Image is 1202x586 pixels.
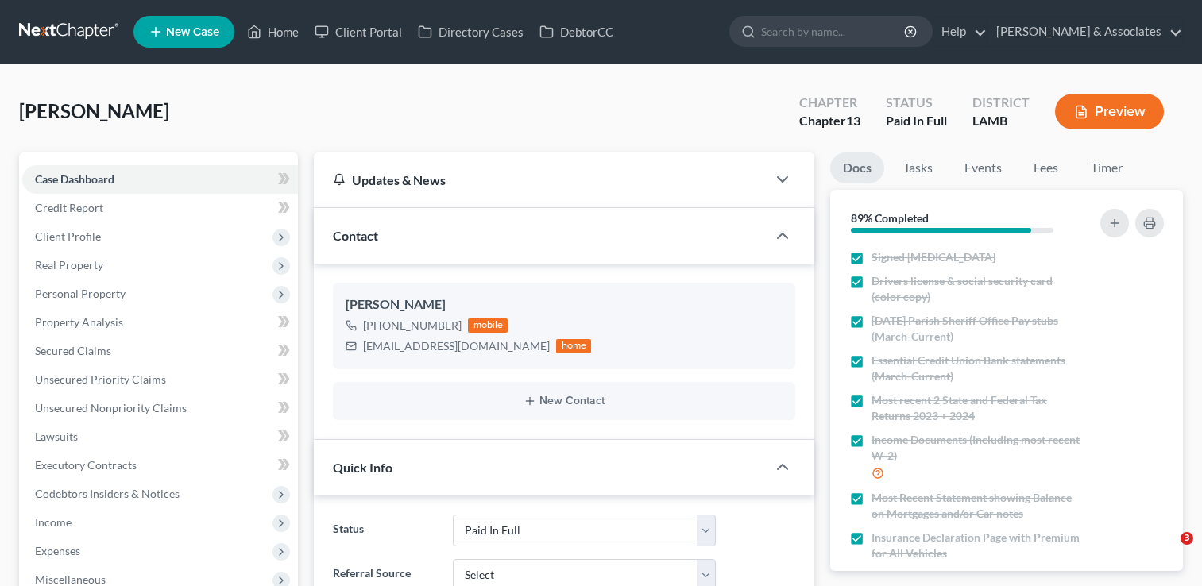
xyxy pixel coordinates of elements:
div: Updates & News [333,172,748,188]
span: Expenses [35,544,80,557]
span: Unsecured Nonpriority Claims [35,401,187,414]
a: Unsecured Priority Claims [22,365,298,394]
div: [EMAIL_ADDRESS][DOMAIN_NAME] [363,338,550,354]
button: New Contact [346,395,783,407]
span: Contact [333,228,378,243]
span: 13 [846,113,860,128]
div: Paid In Full [886,112,947,130]
a: [PERSON_NAME] & Associates [988,17,1182,46]
span: Insurance Declaration Page with Premium for All Vehicles [872,530,1081,561]
a: Executory Contracts [22,451,298,480]
a: Case Dashboard [22,165,298,194]
strong: 89% Completed [851,211,929,225]
input: Search by name... [761,17,906,46]
span: Client Profile [35,229,101,243]
a: Lawsuits [22,422,298,451]
span: [DATE] Parish Sheriff Office Pay stubs (March-Current) [872,313,1081,345]
a: Unsecured Nonpriority Claims [22,394,298,422]
span: Codebtors Insiders & Notices [35,487,180,500]
a: Docs [830,152,884,183]
span: Miscellaneous [35,573,106,586]
a: Client Portal [307,17,410,46]
iframe: Intercom live chat [1148,532,1186,570]
span: 3 [1181,532,1193,545]
span: [PERSON_NAME] [19,99,169,122]
span: Unsecured Priority Claims [35,372,166,386]
div: home [556,339,591,353]
span: Executory Contracts [35,458,137,472]
span: Case Dashboard [35,172,114,186]
div: District [972,94,1030,112]
div: [PERSON_NAME] [346,295,783,314]
a: DebtorCC [531,17,621,46]
span: Income [35,515,72,529]
span: Essential Credit Union Bank statements (March-Current) [872,353,1081,384]
div: LAMB [972,112,1030,130]
div: Chapter [799,94,860,112]
div: [PHONE_NUMBER] [363,318,462,333]
label: Status [325,515,444,546]
span: Lawsuits [35,430,78,443]
div: Chapter [799,112,860,130]
span: Most recent 2 State and Federal Tax Returns 2023 + 2024 [872,392,1081,424]
span: Quick Info [333,460,392,475]
a: Tasks [891,152,945,183]
span: Income Documents (Including most recent W-2) [872,432,1081,464]
a: Credit Report [22,194,298,222]
div: mobile [468,318,508,333]
span: Real Property [35,258,103,272]
a: Home [239,17,307,46]
span: Personal Property [35,287,126,300]
span: Credit Report [35,201,103,214]
button: Preview [1055,94,1164,129]
a: Fees [1021,152,1072,183]
span: Property Analysis [35,315,123,329]
a: Directory Cases [410,17,531,46]
a: Timer [1078,152,1135,183]
span: Signed [MEDICAL_DATA] [872,249,995,265]
span: Secured Claims [35,344,111,357]
a: Events [952,152,1015,183]
a: Secured Claims [22,337,298,365]
span: Most Recent Statement showing Balance on Mortgages and/or Car notes [872,490,1081,522]
span: Drivers license & social security card (color copy) [872,273,1081,305]
div: Status [886,94,947,112]
a: Property Analysis [22,308,298,337]
span: New Case [166,26,219,38]
a: Help [933,17,987,46]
